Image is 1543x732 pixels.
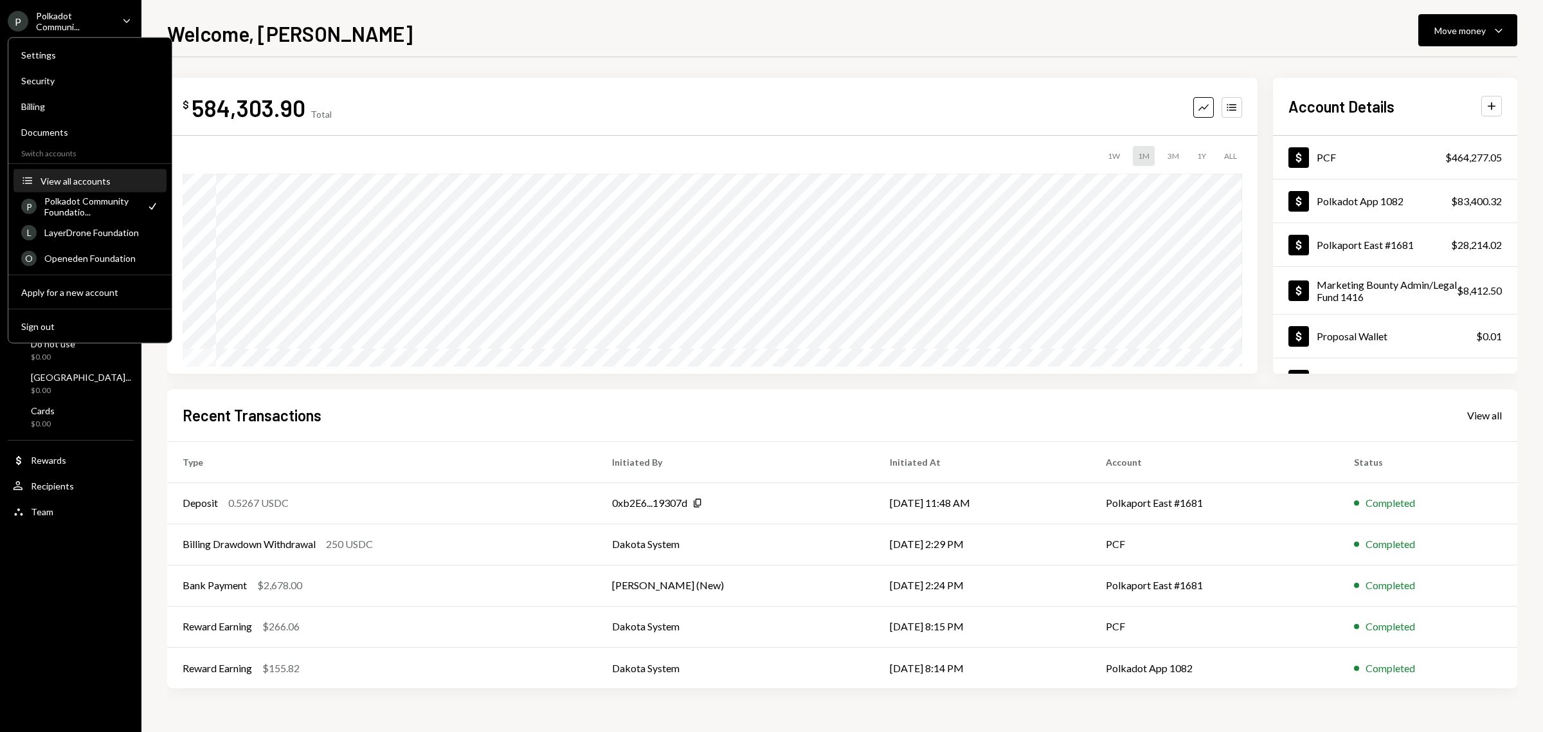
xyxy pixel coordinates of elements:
[21,50,159,60] div: Settings
[14,120,167,143] a: Documents
[8,146,172,158] div: Switch accounts
[8,401,134,432] a: Cards$0.00
[1090,524,1339,565] td: PCF
[31,419,55,430] div: $0.00
[1366,661,1415,676] div: Completed
[1467,408,1502,422] a: View all
[1273,358,1517,401] a: $0.00
[31,506,53,517] div: Team
[31,455,66,466] div: Rewards
[1192,146,1211,166] div: 1Y
[183,536,316,552] div: Billing Drawdown Withdrawal
[14,221,167,244] a: LLayerDrone Foundation
[36,10,112,32] div: Polkadot Communi...
[21,250,37,266] div: O
[21,224,37,240] div: L
[183,578,247,593] div: Bank Payment
[1317,279,1457,303] div: Marketing Bounty Admin/Legal Fund 1416
[326,536,373,552] div: 250 USDC
[14,95,167,118] a: Billing
[1090,647,1339,688] td: Polkadot App 1082
[874,441,1090,482] th: Initiated At
[21,101,159,112] div: Billing
[1418,14,1517,46] button: Move money
[597,606,874,647] td: Dakota System
[183,495,218,511] div: Deposit
[1445,150,1502,165] div: $464,277.05
[41,175,159,186] div: View all accounts
[874,565,1090,606] td: [DATE] 2:24 PM
[31,352,75,363] div: $0.00
[1273,267,1517,314] a: Marketing Bounty Admin/Legal Fund 1416$8,412.50
[1288,96,1394,117] h2: Account Details
[31,405,55,416] div: Cards
[262,619,300,634] div: $266.06
[228,495,289,511] div: 0.5267 USDC
[1090,606,1339,647] td: PCF
[8,334,134,365] a: Do not use$0.00
[21,199,37,214] div: P
[1090,441,1339,482] th: Account
[1366,495,1415,511] div: Completed
[44,253,159,264] div: Openeden Foundation
[31,480,74,491] div: Recipients
[1476,329,1502,344] div: $0.01
[1162,146,1184,166] div: 3M
[1273,136,1517,179] a: PCF$464,277.05
[1457,283,1502,298] div: $8,412.50
[1219,146,1242,166] div: ALL
[1366,619,1415,634] div: Completed
[183,619,252,634] div: Reward Earning
[874,606,1090,647] td: [DATE] 8:15 PM
[183,98,189,111] div: $
[8,368,136,399] a: [GEOGRAPHIC_DATA]...$0.00
[311,109,332,120] div: Total
[21,127,159,138] div: Documents
[1133,146,1155,166] div: 1M
[44,227,159,238] div: LayerDrone Foundation
[1434,24,1486,37] div: Move money
[8,448,134,471] a: Rewards
[192,93,305,122] div: 584,303.90
[167,441,597,482] th: Type
[1476,372,1502,388] div: $0.00
[1451,237,1502,253] div: $28,214.02
[183,661,252,676] div: Reward Earning
[8,11,28,32] div: P
[44,196,138,217] div: Polkadot Community Foundatio...
[597,565,874,606] td: [PERSON_NAME] (New)
[14,281,167,304] button: Apply for a new account
[1317,195,1403,207] div: Polkadot App 1082
[1090,565,1339,606] td: Polkaport East #1681
[1317,151,1336,163] div: PCF
[21,286,159,297] div: Apply for a new account
[874,647,1090,688] td: [DATE] 8:14 PM
[1273,315,1517,358] a: Proposal Wallet$0.01
[8,500,134,523] a: Team
[262,661,300,676] div: $155.82
[1090,482,1339,524] td: Polkaport East #1681
[14,170,167,193] button: View all accounts
[1366,536,1415,552] div: Completed
[8,474,134,497] a: Recipients
[1467,409,1502,422] div: View all
[14,69,167,92] a: Security
[21,320,159,331] div: Sign out
[257,578,302,593] div: $2,678.00
[597,441,874,482] th: Initiated By
[183,405,321,426] h2: Recent Transactions
[1103,146,1125,166] div: 1W
[31,385,131,396] div: $0.00
[21,75,159,86] div: Security
[874,524,1090,565] td: [DATE] 2:29 PM
[167,21,413,46] h1: Welcome, [PERSON_NAME]
[31,338,75,349] div: Do not use
[597,524,874,565] td: Dakota System
[1366,578,1415,593] div: Completed
[874,482,1090,524] td: [DATE] 11:48 AM
[14,43,167,66] a: Settings
[1273,223,1517,266] a: Polkaport East #1681$28,214.02
[612,495,687,511] div: 0xb2E6...19307d
[14,246,167,270] a: OOpeneden Foundation
[1451,194,1502,209] div: $83,400.32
